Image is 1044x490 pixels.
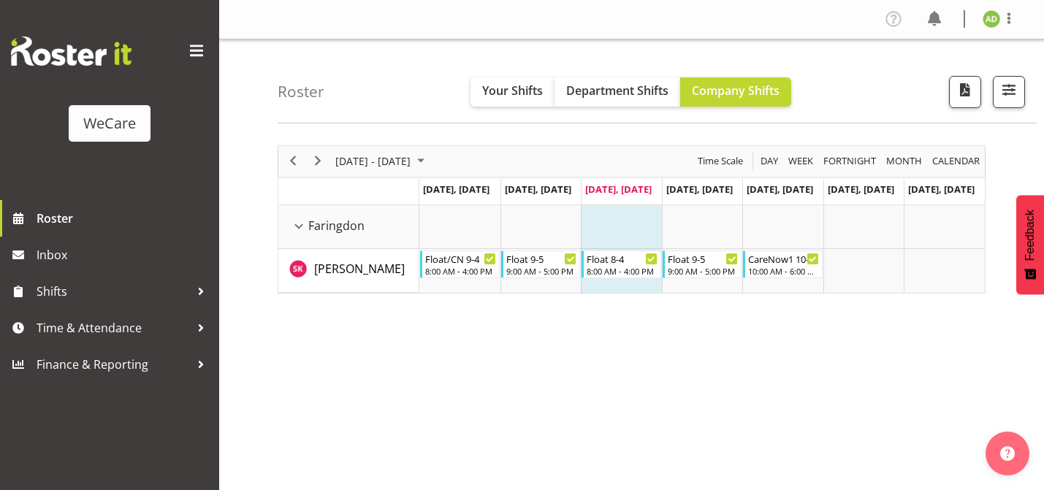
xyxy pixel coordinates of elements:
div: Timeline Week of October 1, 2025 [278,145,986,294]
div: CareNow1 10-6 [748,251,819,266]
div: Float 8-4 [587,251,658,266]
button: Next [308,152,328,170]
span: [DATE], [DATE] [423,183,489,196]
span: Month [885,152,923,170]
span: Week [787,152,815,170]
div: previous period [281,146,305,177]
button: Feedback - Show survey [1016,195,1044,294]
span: calendar [931,152,981,170]
div: Saahit Kour"s event - Float 9-5 Begin From Tuesday, September 30, 2025 at 9:00:00 AM GMT+13:00 En... [501,250,581,278]
span: Feedback [1024,210,1037,261]
td: Saahit Kour resource [278,249,419,293]
button: Your Shifts [470,77,555,107]
div: Float 9-5 [668,251,739,266]
span: Roster [37,207,212,229]
h4: Roster [278,83,324,100]
span: Time & Attendance [37,317,190,339]
td: Faringdon resource [278,205,419,249]
span: [DATE], [DATE] [828,183,894,196]
button: Department Shifts [555,77,680,107]
div: 10:00 AM - 6:00 PM [748,265,819,277]
button: Download a PDF of the roster according to the set date range. [949,76,981,108]
button: Timeline Month [884,152,925,170]
div: Saahit Kour"s event - CareNow1 10-6 Begin From Friday, October 3, 2025 at 10:00:00 AM GMT+13:00 E... [743,250,823,278]
button: Time Scale [696,152,746,170]
span: [DATE] - [DATE] [334,152,412,170]
button: Company Shifts [680,77,791,107]
button: Filter Shifts [993,76,1025,108]
div: 9:00 AM - 5:00 PM [668,265,739,277]
span: Fortnight [822,152,877,170]
div: Saahit Kour"s event - Float/CN 9-4 Begin From Monday, September 29, 2025 at 8:00:00 AM GMT+13:00 ... [420,250,500,278]
button: Fortnight [821,152,879,170]
span: [DATE], [DATE] [908,183,975,196]
button: Previous [283,152,303,170]
button: October 2025 [333,152,431,170]
button: Timeline Week [786,152,816,170]
div: next period [305,146,330,177]
span: Your Shifts [482,83,543,99]
div: Float/CN 9-4 [425,251,496,266]
span: [DATE], [DATE] [505,183,571,196]
span: Day [759,152,780,170]
span: [DATE], [DATE] [585,183,652,196]
span: Department Shifts [566,83,668,99]
span: Company Shifts [692,83,780,99]
img: Rosterit website logo [11,37,132,66]
span: Faringdon [308,217,365,234]
span: Time Scale [696,152,744,170]
span: [DATE], [DATE] [747,183,813,196]
span: Inbox [37,244,212,266]
button: Timeline Day [758,152,781,170]
div: 9:00 AM - 5:00 PM [506,265,577,277]
div: 8:00 AM - 4:00 PM [587,265,658,277]
table: Timeline Week of October 1, 2025 [419,205,985,293]
div: 8:00 AM - 4:00 PM [425,265,496,277]
button: Month [930,152,983,170]
img: aleea-devonport10476.jpg [983,10,1000,28]
span: [PERSON_NAME] [314,261,405,277]
div: WeCare [83,112,136,134]
a: [PERSON_NAME] [314,260,405,277]
span: [DATE], [DATE] [666,183,733,196]
div: Sep 29 - Oct 05, 2025 [330,146,433,177]
div: Saahit Kour"s event - Float 9-5 Begin From Thursday, October 2, 2025 at 9:00:00 AM GMT+13:00 Ends... [663,250,742,278]
img: help-xxl-2.png [1000,446,1015,461]
span: Finance & Reporting [37,353,190,375]
div: Float 9-5 [506,251,577,266]
span: Shifts [37,280,190,302]
div: Saahit Kour"s event - Float 8-4 Begin From Wednesday, October 1, 2025 at 8:00:00 AM GMT+13:00 End... [582,250,661,278]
